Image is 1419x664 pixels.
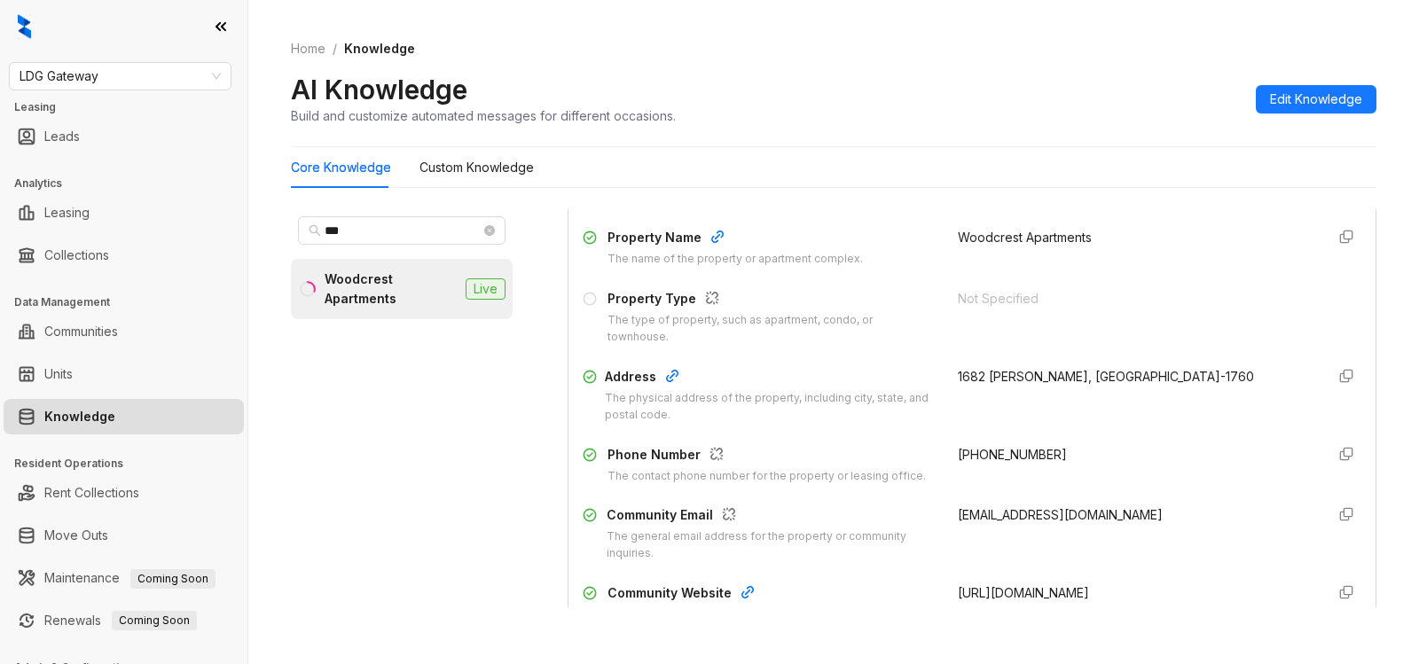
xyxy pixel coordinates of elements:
[608,468,926,485] div: The contact phone number for the property or leasing office.
[4,475,244,511] li: Rent Collections
[14,456,247,472] h3: Resident Operations
[130,569,216,589] span: Coming Soon
[608,606,881,623] div: The website address for the property or community.
[4,314,244,349] li: Communities
[309,224,321,237] span: search
[4,238,244,273] li: Collections
[4,518,244,553] li: Move Outs
[44,195,90,230] a: Leasing
[325,270,459,309] div: Woodcrest Apartments
[14,294,247,310] h3: Data Management
[4,195,244,230] li: Leasing
[605,390,937,424] div: The physical address of the property, including city, state, and postal code.
[608,228,863,251] div: Property Name
[291,158,391,177] div: Core Knowledge
[291,73,467,106] h2: AI Knowledge
[958,230,1092,245] span: Woodcrest Apartments
[14,176,247,191] h3: Analytics
[608,583,881,606] div: Community Website
[608,312,937,346] div: The type of property, such as apartment, condo, or townhouse.
[291,106,676,125] div: Build and customize automated messages for different occasions.
[44,518,108,553] a: Move Outs
[4,560,244,596] li: Maintenance
[608,251,863,268] div: The name of the property or apartment complex.
[18,14,31,39] img: logo
[112,611,197,630] span: Coming Soon
[608,289,937,312] div: Property Type
[958,367,1312,387] div: 1682 [PERSON_NAME], [GEOGRAPHIC_DATA]-1760
[344,41,415,56] span: Knowledge
[608,445,926,468] div: Phone Number
[605,367,937,390] div: Address
[333,39,337,59] li: /
[958,289,1312,309] div: Not Specified
[44,314,118,349] a: Communities
[466,278,506,300] span: Live
[607,528,937,562] div: The general email address for the property or community inquiries.
[607,505,937,528] div: Community Email
[14,99,247,115] h3: Leasing
[1256,85,1376,113] button: Edit Knowledge
[44,356,73,392] a: Units
[44,603,197,638] a: RenewalsComing Soon
[419,158,534,177] div: Custom Knowledge
[4,356,244,392] li: Units
[958,585,1089,600] span: [URL][DOMAIN_NAME]
[484,225,495,236] span: close-circle
[4,119,244,154] li: Leads
[4,603,244,638] li: Renewals
[4,399,244,434] li: Knowledge
[20,63,221,90] span: LDG Gateway
[287,39,329,59] a: Home
[1270,90,1362,109] span: Edit Knowledge
[44,399,115,434] a: Knowledge
[44,119,80,154] a: Leads
[44,475,139,511] a: Rent Collections
[44,238,109,273] a: Collections
[958,507,1163,522] span: [EMAIL_ADDRESS][DOMAIN_NAME]
[958,447,1067,462] span: [PHONE_NUMBER]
